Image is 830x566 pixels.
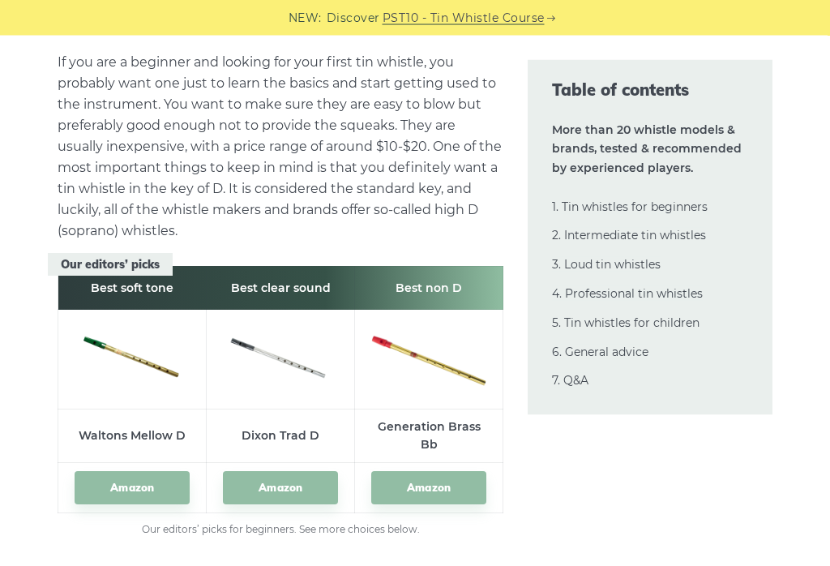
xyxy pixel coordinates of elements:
[552,257,661,272] a: 3. Loud tin whistles
[58,267,207,311] th: Best soft tone
[75,330,190,384] img: Waltons Mellow D Tin Whistle Preview
[58,409,207,464] td: Waltons Mellow D
[552,373,588,388] a: 7. Q&A
[383,9,545,28] a: PST10 - Tin Whistle Course
[223,332,338,384] img: Dixon Trad D Tin Whistle Preview
[552,79,747,101] span: Table of contents
[207,409,355,464] td: Dixon Trad D
[58,53,503,242] p: If you are a beginner and looking for your first tin whistle, you probably want one just to learn...
[552,199,708,214] a: 1. Tin whistles for beginners
[75,472,190,505] a: Amazon
[355,409,503,464] td: Generation Brass Bb
[58,522,503,538] figcaption: Our editors’ picks for beginners. See more choices below.
[355,267,503,311] th: Best non D
[327,9,380,28] span: Discover
[552,228,706,242] a: 2. Intermediate tin whistles
[371,472,486,505] a: Amazon
[289,9,322,28] span: NEW:
[552,286,703,301] a: 4. Professional tin whistles
[207,267,355,311] th: Best clear sound
[552,345,648,359] a: 6. General advice
[552,315,700,330] a: 5. Tin whistles for children
[552,122,742,176] strong: More than 20 whistle models & brands, tested & recommended by experienced players.
[371,319,486,396] img: generation Brass Bb Tin Whistle Preview
[223,472,338,505] a: Amazon
[48,254,173,277] span: Our editors’ picks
